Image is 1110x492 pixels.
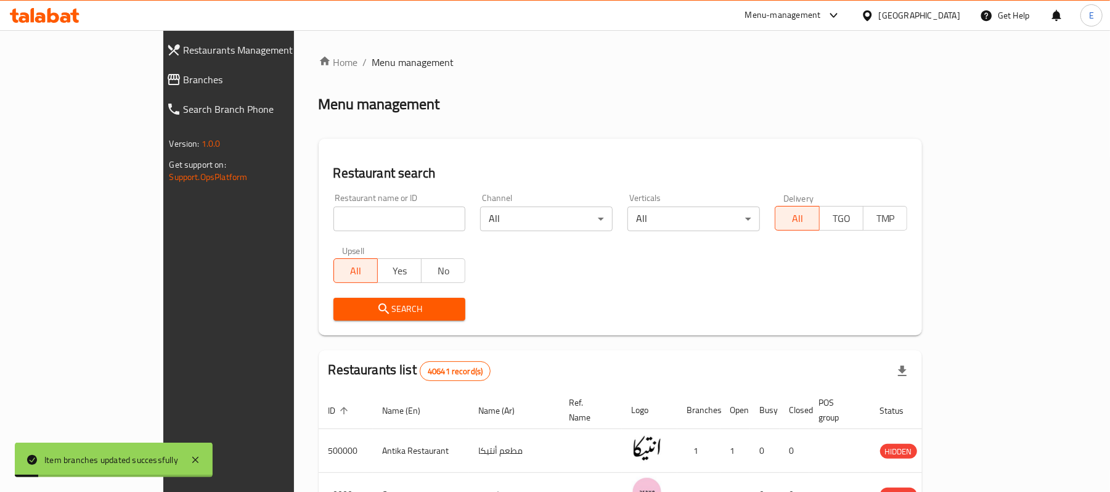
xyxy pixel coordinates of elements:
[880,445,917,459] span: HIDDEN
[479,403,531,418] span: Name (Ar)
[333,258,378,283] button: All
[632,433,663,464] img: Antika Restaurant
[169,169,248,185] a: Support.OpsPlatform
[383,403,437,418] span: Name (En)
[184,43,339,57] span: Restaurants Management
[342,246,365,255] label: Upsell
[750,392,780,429] th: Busy
[329,361,491,381] h2: Restaurants list
[720,392,750,429] th: Open
[720,429,750,473] td: 1
[888,356,917,386] div: Export file
[377,258,422,283] button: Yes
[339,262,373,280] span: All
[343,301,456,317] span: Search
[372,55,454,70] span: Menu management
[373,429,469,473] td: Antika Restaurant
[157,65,349,94] a: Branches
[469,429,560,473] td: مطعم أنتيكا
[819,206,863,231] button: TGO
[819,395,855,425] span: POS group
[863,206,907,231] button: TMP
[329,403,352,418] span: ID
[775,206,819,231] button: All
[780,429,809,473] td: 0
[202,136,221,152] span: 1.0.0
[677,392,720,429] th: Branches
[184,72,339,87] span: Branches
[319,55,923,70] nav: breadcrumb
[825,210,859,228] span: TGO
[780,210,814,228] span: All
[420,361,491,381] div: Total records count
[169,136,200,152] span: Version:
[333,164,908,182] h2: Restaurant search
[745,8,821,23] div: Menu-management
[157,94,349,124] a: Search Branch Phone
[363,55,367,70] li: /
[420,366,490,377] span: 40641 record(s)
[880,444,917,459] div: HIDDEN
[480,207,613,231] div: All
[868,210,902,228] span: TMP
[333,298,466,321] button: Search
[879,9,960,22] div: [GEOGRAPHIC_DATA]
[421,258,465,283] button: No
[184,102,339,117] span: Search Branch Phone
[1089,9,1094,22] span: E
[169,157,226,173] span: Get support on:
[627,207,760,231] div: All
[383,262,417,280] span: Yes
[569,395,607,425] span: Ref. Name
[333,207,466,231] input: Search for restaurant name or ID..
[426,262,460,280] span: No
[783,194,814,202] label: Delivery
[880,403,920,418] span: Status
[622,392,677,429] th: Logo
[750,429,780,473] td: 0
[157,35,349,65] a: Restaurants Management
[677,429,720,473] td: 1
[319,94,440,114] h2: Menu management
[44,453,178,467] div: Item branches updated successfully
[780,392,809,429] th: Closed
